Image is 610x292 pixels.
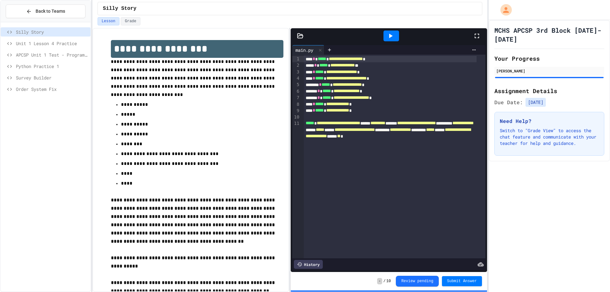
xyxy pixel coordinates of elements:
[377,278,382,284] span: -
[16,51,88,58] span: APCSP Unit 1 Test - Programming Question
[292,88,300,95] div: 6
[494,86,604,95] h2: Assignment Details
[292,108,300,114] div: 9
[292,45,324,55] div: main.py
[494,26,604,44] h1: MCHS APCSP 3rd Block [DATE]-[DATE]
[292,114,300,120] div: 10
[292,56,300,62] div: 1
[121,17,140,25] button: Grade
[292,69,300,75] div: 3
[292,95,300,101] div: 7
[525,98,546,107] span: [DATE]
[292,82,300,88] div: 5
[494,54,604,63] h2: Your Progress
[500,117,599,125] h3: Need Help?
[386,279,391,284] span: 10
[292,47,316,53] div: main.py
[500,127,599,146] p: Switch to "Grade View" to access the chat feature and communicate with your teacher for help and ...
[292,62,300,69] div: 2
[292,75,300,82] div: 4
[292,120,300,146] div: 11
[494,3,513,17] div: My Account
[98,17,119,25] button: Lesson
[16,40,88,47] span: Unit 1 Lesson 4 Practice
[442,276,482,286] button: Submit Answer
[16,29,88,35] span: Silly Story
[16,63,88,70] span: Python Practice 1
[103,5,137,12] span: Silly Story
[294,260,323,269] div: History
[383,279,386,284] span: /
[496,68,602,74] div: [PERSON_NAME]
[396,276,439,287] button: Review pending
[6,4,85,18] button: Back to Teams
[36,8,65,15] span: Back to Teams
[16,74,88,81] span: Survey Builder
[292,101,300,108] div: 8
[447,279,477,284] span: Submit Answer
[16,86,88,92] span: Order System Fix
[494,98,523,106] span: Due Date:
